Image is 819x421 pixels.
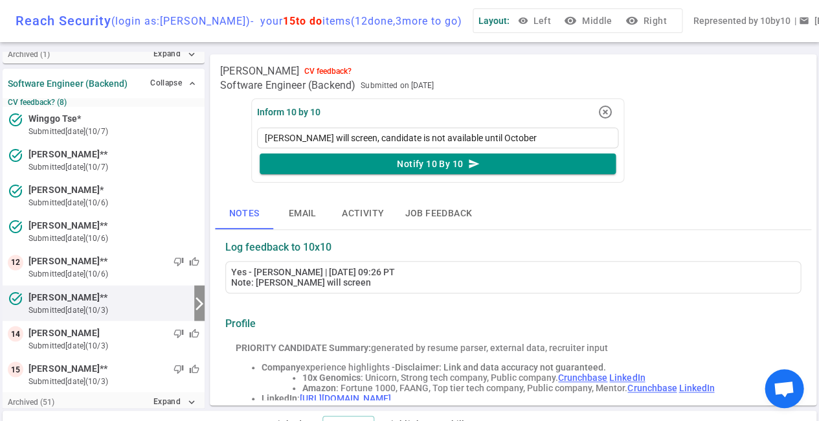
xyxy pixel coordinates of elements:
span: thumb_up [189,256,199,267]
i: arrow_forward_ios [192,295,207,311]
span: thumb_down [174,328,184,338]
button: highlight_off [592,99,618,125]
button: Notify 10 By 10send [260,154,616,175]
i: expand_more [186,396,197,407]
div: basic tabs example [215,198,811,229]
span: [PERSON_NAME] [28,361,100,375]
i: visibility [625,14,638,27]
span: Software Engineer (Backend) [220,79,355,92]
button: Expandexpand_more [150,45,199,63]
i: task_alt [8,219,23,234]
div: Reach Security [16,13,462,28]
button: Job feedback [394,198,482,229]
li: : Unicorn, Strong tech company, Public company. [302,372,791,383]
small: submitted [DATE] (10/3) [28,304,189,315]
span: [PERSON_NAME] [220,65,299,78]
span: email [798,16,809,26]
li: experience highlights - [262,362,791,372]
span: 15 to do [283,15,322,27]
button: Left [515,9,556,33]
small: submitted [DATE] (10/6) [28,233,199,244]
small: submitted [DATE] (10/6) [28,268,199,280]
textarea: [PERSON_NAME] will screen, candidate is not available until October [257,128,618,148]
div: CV feedback? [304,67,352,76]
span: thumb_down [174,363,184,374]
strong: Software Engineer (Backend) [8,78,128,89]
strong: Company [262,362,300,372]
a: LinkedIn [609,372,645,383]
button: Email [273,198,331,229]
small: submitted [DATE] (10/3) [28,339,199,351]
strong: Amazon [302,383,336,393]
div: 14 [8,326,23,341]
span: [PERSON_NAME] [28,219,100,233]
a: Crunchbase [558,372,607,383]
div: 15 [8,361,23,377]
i: visibility [564,14,577,27]
a: Crunchbase [627,383,677,393]
span: - your items ( 12 done, 3 more to go) [251,15,462,27]
button: Activity [331,198,394,229]
span: visibility [517,16,528,26]
strong: LinkedIn [262,393,297,404]
i: task_alt [8,112,23,128]
span: Disclaimer: Link and data accuracy not guaranteed. [395,362,606,372]
span: thumb_down [174,256,184,267]
span: thumb_up [189,363,199,374]
span: [PERSON_NAME] [28,183,100,197]
span: (login as: [PERSON_NAME] ) [111,15,251,27]
strong: PRIORITY CANDIDATE Summary: [236,343,371,353]
li: : Fortune 1000, FAANG, Top tier tech company, Public company, Mentor. [302,383,791,393]
i: task_alt [8,183,23,199]
button: visibilityRight [622,9,671,33]
small: CV feedback? (8) [8,98,199,107]
span: expand_less [187,78,197,89]
span: [PERSON_NAME] [28,326,100,339]
i: task_alt [8,290,23,306]
small: submitted [DATE] (10/7) [28,161,199,173]
span: Layout: [478,16,510,26]
span: [PERSON_NAME] [28,255,100,268]
div: Open chat [765,369,803,408]
i: highlight_off [598,104,613,120]
div: Yes - [PERSON_NAME] | [DATE] 09:26 PT Note: [PERSON_NAME] will screen [231,267,795,288]
div: generated by resume parser, external data, recruiter input [236,343,791,353]
strong: 10x Genomics [302,372,361,383]
div: 12 [8,255,23,270]
span: thumb_up [189,328,199,338]
i: expand_more [186,49,197,60]
button: Collapse [147,74,199,93]
li: : [262,393,791,404]
button: Notes [215,198,273,229]
i: send [468,158,480,170]
small: Archived ( 51 ) [8,397,54,406]
a: LinkedIn [679,383,714,393]
span: Winggo Tse [28,112,77,126]
button: Expandexpand_more [150,392,199,411]
small: submitted [DATE] (10/3) [28,375,199,387]
div: Inform 10 by 10 [257,107,320,117]
small: submitted [DATE] (10/7) [28,126,199,137]
span: [PERSON_NAME] [28,148,100,161]
a: [URL][DOMAIN_NAME] [300,393,391,404]
strong: Profile [225,317,256,330]
button: visibilityMiddle [561,9,617,33]
small: Archived ( 1 ) [8,50,50,59]
span: [PERSON_NAME] [28,290,100,304]
strong: Log feedback to 10x10 [225,241,331,253]
small: submitted [DATE] (10/6) [28,197,199,209]
span: Submitted on [DATE] [361,79,434,92]
i: task_alt [8,148,23,163]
